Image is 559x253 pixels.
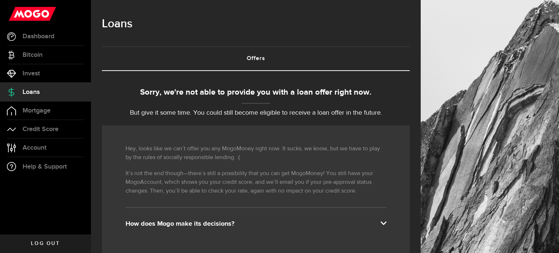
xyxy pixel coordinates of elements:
[528,222,559,253] iframe: LiveChat chat widget
[102,87,410,99] div: Sorry, we're not able to provide you with a loan offer right now.
[126,169,386,195] p: It’s not the end though—there’s still a possibility that you can get MogoMoney! You still have yo...
[23,145,47,151] span: Account
[23,52,43,58] span: Bitcoin
[102,15,410,33] h1: Loans
[23,163,67,170] span: Help & Support
[126,220,386,228] div: How does Mogo make its decisions?
[23,70,40,77] span: Invest
[23,126,59,133] span: Credit Score
[23,107,51,114] span: Mortgage
[102,108,410,118] p: But give it some time. You could still become eligible to receive a loan offer in the future.
[102,46,410,71] ul: Tabs Navigation
[126,145,386,162] p: Hey, looks like we can’t offer you any MogoMoney right now. It sucks, we know, but we have to pla...
[23,89,40,95] span: Loans
[102,47,410,70] a: Offers
[23,33,54,40] span: Dashboard
[31,241,60,246] span: Log out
